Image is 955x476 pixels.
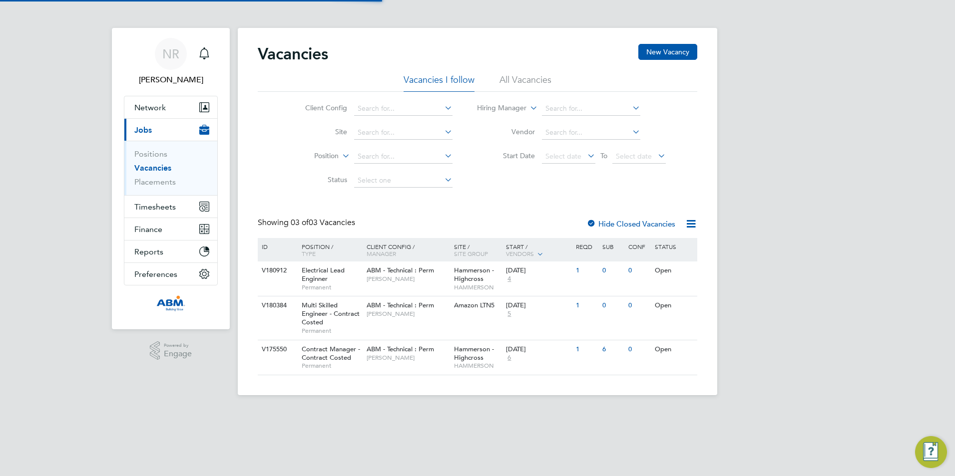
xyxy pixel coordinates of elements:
div: 1 [573,340,599,359]
span: Engage [164,350,192,358]
div: V180384 [259,296,294,315]
span: NR [162,47,179,60]
div: 0 [626,296,652,315]
span: Jobs [134,125,152,135]
span: Type [302,249,316,257]
label: Site [290,127,347,136]
div: 0 [600,296,626,315]
label: Hide Closed Vacancies [586,219,675,229]
input: Search for... [354,126,453,140]
nav: Main navigation [112,28,230,329]
input: Select one [354,174,453,188]
li: All Vacancies [499,74,551,92]
span: Contract Manager - Contract Costed [302,345,360,362]
span: Select date [616,152,652,161]
span: ABM - Technical : Perm [367,266,434,274]
div: Site / [452,238,504,262]
span: HAMMERSON [454,283,501,291]
span: Natalie Rendell [124,74,218,86]
a: Powered byEngage [150,341,192,360]
div: [DATE] [506,266,571,275]
input: Search for... [542,102,640,116]
span: HAMMERSON [454,362,501,370]
span: ABM - Technical : Perm [367,301,434,309]
span: Powered by [164,341,192,350]
button: New Vacancy [638,44,697,60]
label: Vendor [477,127,535,136]
input: Search for... [354,150,453,164]
div: [DATE] [506,301,571,310]
span: Multi Skilled Engineer - Contract Costed [302,301,360,326]
div: Jobs [124,141,217,195]
div: Conf [626,238,652,255]
a: Placements [134,177,176,187]
span: Finance [134,225,162,234]
span: [PERSON_NAME] [367,354,449,362]
div: 0 [626,261,652,280]
span: [PERSON_NAME] [367,275,449,283]
button: Reports [124,240,217,262]
span: Site Group [454,249,488,257]
span: Reports [134,247,163,256]
a: Vacancies [134,163,171,173]
span: [PERSON_NAME] [367,310,449,318]
div: [DATE] [506,345,571,354]
span: Hammerson - Highcross [454,266,494,283]
span: 03 Vacancies [291,218,355,228]
button: Engage Resource Center [915,436,947,468]
div: Client Config / [364,238,452,262]
h2: Vacancies [258,44,328,64]
div: V175550 [259,340,294,359]
button: Finance [124,218,217,240]
a: NR[PERSON_NAME] [124,38,218,86]
div: Reqd [573,238,599,255]
div: Sub [600,238,626,255]
span: Network [134,103,166,112]
a: Go to home page [124,295,218,311]
div: Start / [503,238,573,263]
button: Timesheets [124,196,217,218]
input: Search for... [354,102,453,116]
div: Open [652,296,696,315]
label: Client Config [290,103,347,112]
a: Positions [134,149,167,159]
img: abm-technical-logo-retina.png [156,295,185,311]
div: 1 [573,261,599,280]
div: Position / [294,238,364,262]
div: 0 [600,261,626,280]
div: ID [259,238,294,255]
div: V180912 [259,261,294,280]
span: Vendors [506,249,534,257]
label: Status [290,175,347,184]
span: Preferences [134,269,177,279]
input: Search for... [542,126,640,140]
div: Showing [258,218,357,228]
span: Permanent [302,327,362,335]
span: 4 [506,275,512,283]
span: 03 of [291,218,309,228]
span: Permanent [302,283,362,291]
span: 6 [506,354,512,362]
div: 6 [600,340,626,359]
label: Hiring Manager [469,103,526,113]
span: Timesheets [134,202,176,212]
div: 0 [626,340,652,359]
button: Preferences [124,263,217,285]
div: Open [652,340,696,359]
span: Permanent [302,362,362,370]
span: To [597,149,610,162]
div: 1 [573,296,599,315]
span: Select date [545,152,581,161]
div: Open [652,261,696,280]
span: Hammerson - Highcross [454,345,494,362]
span: Manager [367,249,396,257]
div: Status [652,238,696,255]
span: Amazon LTN5 [454,301,494,309]
button: Network [124,96,217,118]
label: Start Date [477,151,535,160]
label: Position [281,151,339,161]
span: ABM - Technical : Perm [367,345,434,353]
li: Vacancies I follow [404,74,475,92]
span: Electrical Lead Enginner [302,266,345,283]
span: 5 [506,310,512,318]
